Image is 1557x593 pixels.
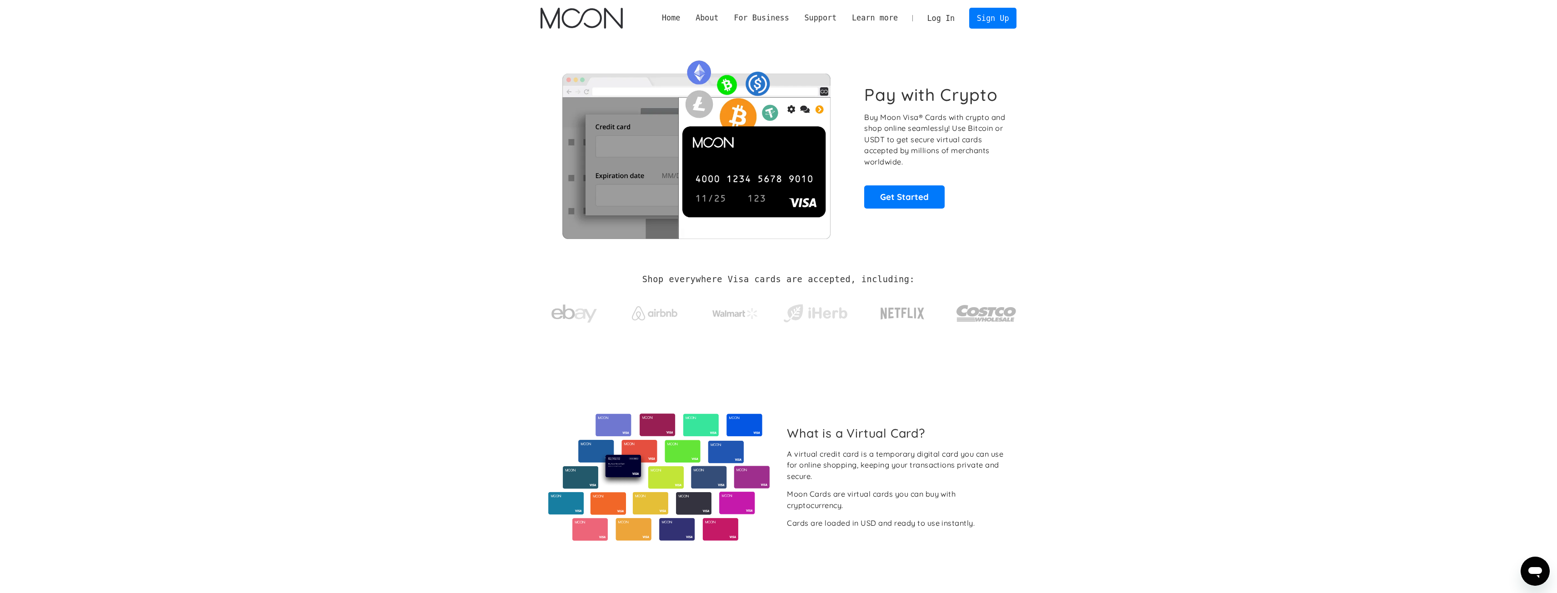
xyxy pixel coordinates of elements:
[726,12,797,24] div: For Business
[547,414,771,541] img: Virtual cards from Moon
[541,8,623,29] img: Moon Logo
[632,306,677,320] img: Airbnb
[688,12,726,24] div: About
[956,287,1017,335] a: Costco
[864,112,1006,168] p: Buy Moon Visa® Cards with crypto and shop online seamlessly! Use Bitcoin or USDT to get secure vi...
[621,297,688,325] a: Airbnb
[696,12,719,24] div: About
[781,293,849,330] a: iHerb
[541,8,623,29] a: home
[920,8,962,28] a: Log In
[1521,557,1550,586] iframe: Button to launch messaging window
[541,290,608,333] a: ebay
[787,488,1009,511] div: Moon Cards are virtual cards you can buy with cryptocurrency.
[880,302,925,325] img: Netflix
[864,85,998,105] h1: Pay with Crypto
[654,12,688,24] a: Home
[701,299,769,324] a: Walmart
[804,12,836,24] div: Support
[551,299,597,328] img: ebay
[787,426,1009,440] h2: What is a Virtual Card?
[864,185,945,208] a: Get Started
[862,293,943,329] a: Netflix
[844,12,906,24] div: Learn more
[642,274,915,284] h2: Shop everywhere Visa cards are accepted, including:
[787,518,975,529] div: Cards are loaded in USD and ready to use instantly.
[969,8,1016,28] a: Sign Up
[797,12,844,24] div: Support
[734,12,789,24] div: For Business
[956,296,1017,330] img: Costco
[712,308,758,319] img: Walmart
[787,448,1009,482] div: A virtual credit card is a temporary digital card you can use for online shopping, keeping your t...
[852,12,898,24] div: Learn more
[541,54,852,239] img: Moon Cards let you spend your crypto anywhere Visa is accepted.
[781,302,849,325] img: iHerb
